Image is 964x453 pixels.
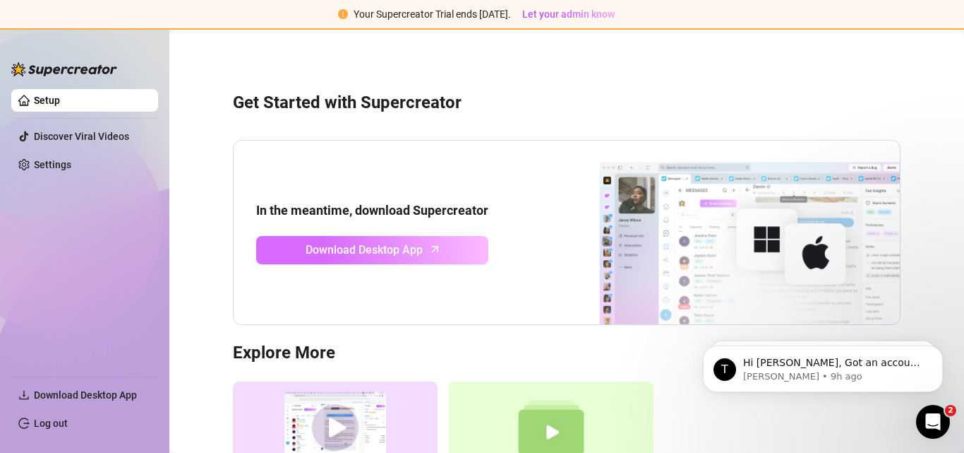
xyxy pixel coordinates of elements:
button: Let your admin know [517,6,620,23]
span: arrow-up [427,241,443,257]
a: Settings [34,159,71,170]
strong: In the meantime, download Supercreator [256,203,488,218]
span: Download Desktop App [306,241,423,259]
span: 2 [945,405,956,416]
a: Download Desktop Apparrow-up [256,236,488,264]
iframe: Intercom notifications message [682,316,964,415]
span: download [18,389,30,401]
a: Log out [34,418,68,429]
h3: Get Started with Supercreator [233,92,900,114]
a: Setup [34,95,60,106]
a: Discover Viral Videos [34,131,129,142]
img: logo-BBDzfeDw.svg [11,62,117,76]
img: download app [547,141,900,324]
span: exclamation-circle [338,9,348,19]
iframe: Intercom live chat [916,405,950,439]
span: Let your admin know [522,8,615,20]
span: Your Supercreator Trial ends [DATE]. [354,8,511,20]
h3: Explore More [233,342,900,365]
span: Download Desktop App [34,389,137,401]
